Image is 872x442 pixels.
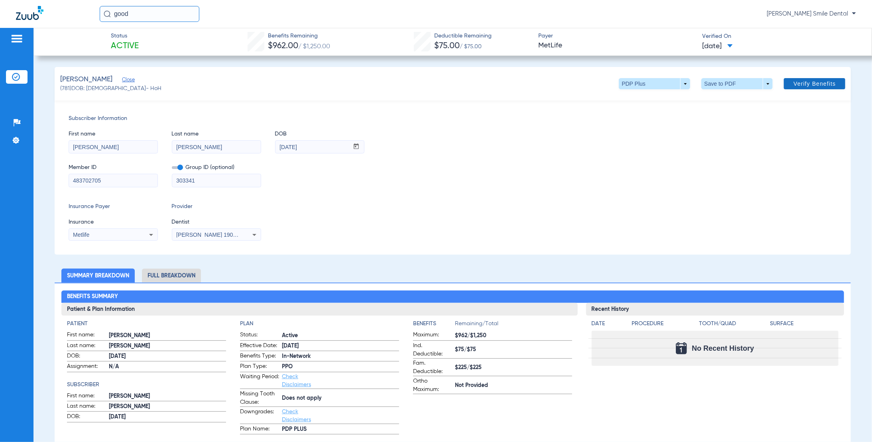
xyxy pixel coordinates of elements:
span: First name: [67,331,106,340]
h2: Benefits Summary [61,291,844,303]
span: First name [69,130,158,138]
span: DOB: [67,413,106,422]
span: Remaining/Total [455,320,572,331]
span: Waiting Period: [240,373,279,389]
span: $962/$1,250 [455,332,572,340]
span: Deductible Remaining [434,32,492,40]
h3: Recent History [586,303,844,316]
span: N/A [109,363,226,371]
h4: Patient [67,320,226,328]
span: Downgrades: [240,408,279,424]
span: Group ID (optional) [172,163,261,172]
span: PDP PLUS [282,425,399,434]
span: Not Provided [455,381,572,390]
button: Open calendar [348,141,364,153]
span: Assignment: [67,362,106,372]
a: Check Disclaimers [282,374,311,387]
h4: Procedure [632,320,696,328]
span: No Recent History [692,344,754,352]
button: Verify Benefits [784,78,845,89]
app-breakdown-title: Benefits [413,320,455,331]
app-breakdown-title: Surface [770,320,838,331]
h4: Surface [770,320,838,328]
span: $75/$75 [455,346,572,354]
span: Provider [172,202,261,211]
span: Dentist [172,218,261,226]
span: First name: [67,392,106,401]
span: DOB: [67,352,106,361]
span: Plan Name: [240,425,279,434]
app-breakdown-title: Tooth/Quad [699,320,767,331]
span: Active [282,332,399,340]
span: [PERSON_NAME] [109,392,226,401]
span: [PERSON_NAME] [60,75,112,84]
span: / $75.00 [460,44,482,49]
input: Search for patients [100,6,199,22]
span: In-Network [282,352,399,361]
span: [PERSON_NAME] [109,342,226,350]
img: Zuub Logo [16,6,43,20]
span: Does not apply [282,394,399,403]
a: Check Disclaimers [282,409,311,422]
span: Verify Benefits [793,81,836,87]
app-breakdown-title: Date [592,320,625,331]
span: $962.00 [268,42,298,50]
span: Last name: [67,402,106,412]
span: $225/$225 [455,363,572,372]
span: Payer [538,32,695,40]
h4: Benefits [413,320,455,328]
span: Ind. Deductible: [413,342,452,358]
h4: Date [592,320,625,328]
span: [DATE] [109,413,226,421]
span: Active [111,41,139,52]
li: Summary Breakdown [61,269,135,283]
span: Ortho Maximum: [413,377,452,394]
span: Last name [172,130,261,138]
h4: Tooth/Quad [699,320,767,328]
span: [PERSON_NAME] [109,403,226,411]
span: [DATE] [282,342,399,350]
h3: Patient & Plan Information [61,303,578,316]
button: Save to PDF [701,78,773,89]
span: DOB [275,130,364,138]
span: Fam. Deductible: [413,359,452,376]
span: [PERSON_NAME] Smile Dental [767,10,856,18]
span: [PERSON_NAME] 1902004526 [176,232,255,238]
span: Missing Tooth Clause: [240,390,279,407]
span: [DATE] [702,41,733,51]
li: Full Breakdown [142,269,201,283]
span: Maximum: [413,331,452,340]
span: Plan Type: [240,362,279,372]
span: Close [122,77,129,84]
span: Verified On [702,32,859,41]
span: Metlife [73,232,89,238]
span: Benefits Type: [240,352,279,361]
img: Search Icon [104,10,111,18]
span: / $1,250.00 [298,43,330,50]
span: [DATE] [109,352,226,361]
span: Effective Date: [240,342,279,351]
h4: Plan [240,320,399,328]
span: Last name: [67,342,106,351]
span: [PERSON_NAME] [109,332,226,340]
h4: Subscriber [67,381,226,389]
img: Calendar [676,342,687,354]
span: Member ID [69,163,158,172]
span: $75.00 [434,42,460,50]
span: Subscriber Information [69,114,837,123]
span: MetLife [538,41,695,51]
span: PPO [282,363,399,371]
span: Insurance Payer [69,202,158,211]
span: Status: [240,331,279,340]
iframe: Chat Widget [832,404,872,442]
span: Insurance [69,218,158,226]
span: Benefits Remaining [268,32,330,40]
img: hamburger-icon [10,34,23,43]
button: PDP Plus [619,78,690,89]
span: Status [111,32,139,40]
span: (781) DOB: [DEMOGRAPHIC_DATA] - HoH [60,84,161,93]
